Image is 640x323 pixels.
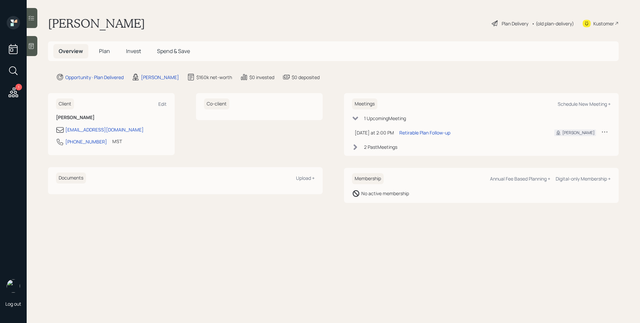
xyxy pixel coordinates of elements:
div: 2 Past Meeting s [364,143,397,150]
h6: Membership [352,173,384,184]
div: $0 invested [249,74,274,81]
div: No active membership [361,190,409,197]
div: [PHONE_NUMBER] [65,138,107,145]
h6: Meetings [352,98,377,109]
div: [PERSON_NAME] [562,130,595,136]
div: Annual Fee Based Planning + [490,176,550,182]
div: $160k net-worth [196,74,232,81]
div: Log out [5,301,21,307]
div: $0 deposited [292,74,320,81]
div: Upload + [296,175,315,181]
h6: [PERSON_NAME] [56,115,167,120]
div: Digital-only Membership + [556,176,611,182]
div: 1 [15,84,22,90]
div: [PERSON_NAME] [141,74,179,81]
h6: Client [56,98,74,109]
div: Plan Delivery [502,20,528,27]
div: Edit [158,101,167,107]
div: [DATE] at 2:00 PM [355,129,394,136]
div: Opportunity · Plan Delivered [65,74,124,81]
div: Retirable Plan Follow-up [399,129,450,136]
span: Spend & Save [157,47,190,55]
div: • (old plan-delivery) [532,20,574,27]
img: james-distasi-headshot.png [7,279,20,293]
div: 1 Upcoming Meeting [364,115,406,122]
h6: Documents [56,173,86,184]
span: Invest [126,47,141,55]
div: [EMAIL_ADDRESS][DOMAIN_NAME] [65,126,144,133]
h1: [PERSON_NAME] [48,16,145,31]
span: Plan [99,47,110,55]
h6: Co-client [204,98,229,109]
div: Kustomer [593,20,614,27]
div: MST [112,138,122,145]
div: Schedule New Meeting + [558,101,611,107]
span: Overview [59,47,83,55]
